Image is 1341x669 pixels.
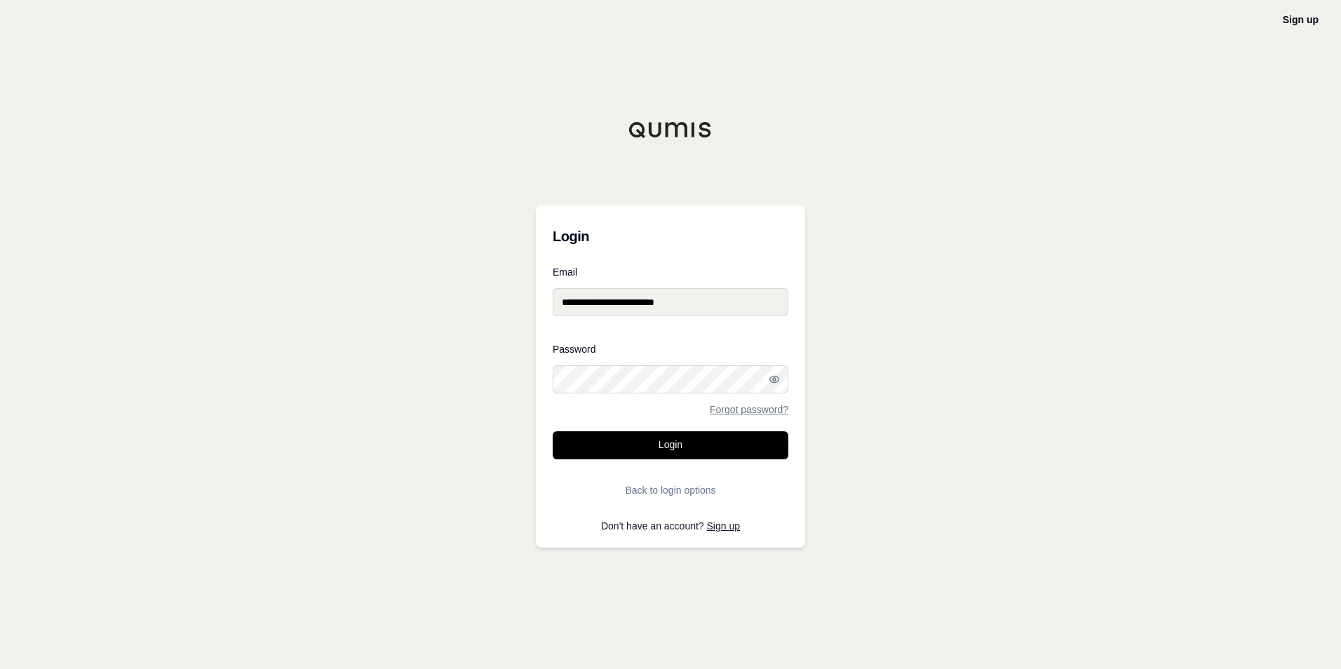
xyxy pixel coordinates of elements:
[553,476,788,504] button: Back to login options
[553,521,788,531] p: Don't have an account?
[553,267,788,277] label: Email
[553,431,788,459] button: Login
[710,405,788,414] a: Forgot password?
[1283,14,1319,25] a: Sign up
[553,344,788,354] label: Password
[707,520,740,532] a: Sign up
[553,222,788,250] h3: Login
[628,121,713,138] img: Qumis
